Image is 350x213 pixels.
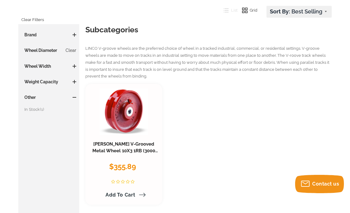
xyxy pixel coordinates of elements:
button: Grid [237,6,258,15]
button: List [219,6,237,15]
span: (1) [40,107,44,112]
span: $355.89 [109,162,136,171]
h3: Wheel Width [21,63,76,69]
p: LINCO V-groove wheels are the preferred choice of wheel in a tracked industrial, commercial, or r... [85,45,332,80]
a: [PERSON_NAME] V-Grooved Metal Wheel 10X3 1RB (3000 LBS Cap) [92,141,158,160]
a: Add to Cart [102,190,146,200]
h3: Other [21,94,76,100]
h3: Subcategories [85,24,332,35]
a: Clear [66,47,76,53]
h3: Weight Capacity [21,79,76,85]
span: Add to Cart [105,192,135,198]
button: Contact us [295,175,344,193]
a: Clear Filters [21,15,44,25]
h3: Brand [21,32,76,38]
a: In Stock(1) [24,106,76,113]
h3: Wheel Diameter [21,47,76,53]
span: Contact us [312,181,339,187]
